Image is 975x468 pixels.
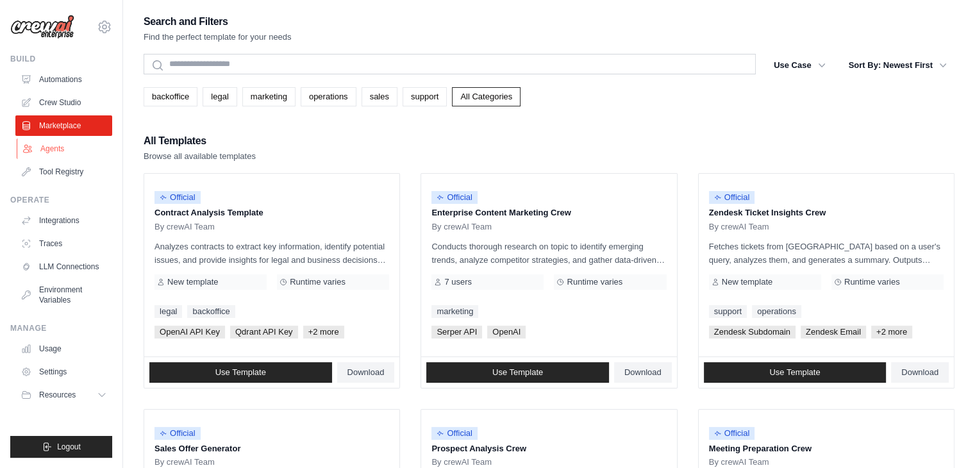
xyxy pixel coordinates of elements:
[891,362,949,383] a: Download
[444,277,472,287] span: 7 users
[15,233,112,254] a: Traces
[769,367,820,378] span: Use Template
[614,362,672,383] a: Download
[10,436,112,458] button: Logout
[709,240,944,267] p: Fetches tickets from [GEOGRAPHIC_DATA] based on a user's query, analyzes them, and generates a su...
[709,191,755,204] span: Official
[567,277,622,287] span: Runtime varies
[230,326,298,338] span: Qdrant API Key
[187,305,235,318] a: backoffice
[154,191,201,204] span: Official
[154,457,215,467] span: By crewAI Team
[624,367,662,378] span: Download
[709,457,769,467] span: By crewAI Team
[144,150,256,163] p: Browse all available templates
[801,326,866,338] span: Zendesk Email
[431,457,492,467] span: By crewAI Team
[431,191,478,204] span: Official
[15,69,112,90] a: Automations
[15,210,112,231] a: Integrations
[911,406,975,468] iframe: Chat Widget
[431,206,666,219] p: Enterprise Content Marketing Crew
[10,323,112,333] div: Manage
[15,162,112,182] a: Tool Registry
[144,13,292,31] h2: Search and Filters
[15,280,112,310] a: Environment Variables
[301,87,356,106] a: operations
[15,385,112,405] button: Resources
[144,31,292,44] p: Find the perfect template for your needs
[10,195,112,205] div: Operate
[15,338,112,359] a: Usage
[431,326,482,338] span: Serper API
[871,326,912,338] span: +2 more
[487,326,526,338] span: OpenAI
[215,367,266,378] span: Use Template
[431,427,478,440] span: Official
[154,206,389,219] p: Contract Analysis Template
[154,442,389,455] p: Sales Offer Generator
[167,277,218,287] span: New template
[57,442,81,452] span: Logout
[722,277,772,287] span: New template
[154,305,182,318] a: legal
[492,367,543,378] span: Use Template
[39,390,76,400] span: Resources
[452,87,521,106] a: All Categories
[15,362,112,382] a: Settings
[901,367,938,378] span: Download
[426,362,609,383] a: Use Template
[766,54,833,77] button: Use Case
[431,222,492,232] span: By crewAI Team
[154,427,201,440] span: Official
[431,240,666,267] p: Conducts thorough research on topic to identify emerging trends, analyze competitor strategies, a...
[841,54,954,77] button: Sort By: Newest First
[431,305,478,318] a: marketing
[242,87,296,106] a: marketing
[149,362,332,383] a: Use Template
[844,277,900,287] span: Runtime varies
[709,222,769,232] span: By crewAI Team
[709,305,747,318] a: support
[15,92,112,113] a: Crew Studio
[17,138,113,159] a: Agents
[709,326,796,338] span: Zendesk Subdomain
[337,362,395,383] a: Download
[203,87,237,106] a: legal
[154,240,389,267] p: Analyzes contracts to extract key information, identify potential issues, and provide insights fo...
[144,87,197,106] a: backoffice
[403,87,447,106] a: support
[303,326,344,338] span: +2 more
[709,206,944,219] p: Zendesk Ticket Insights Crew
[144,132,256,150] h2: All Templates
[362,87,397,106] a: sales
[709,442,944,455] p: Meeting Preparation Crew
[15,115,112,136] a: Marketplace
[704,362,887,383] a: Use Template
[154,222,215,232] span: By crewAI Team
[347,367,385,378] span: Download
[10,54,112,64] div: Build
[154,326,225,338] span: OpenAI API Key
[709,427,755,440] span: Official
[431,442,666,455] p: Prospect Analysis Crew
[10,15,74,39] img: Logo
[15,256,112,277] a: LLM Connections
[752,305,801,318] a: operations
[290,277,346,287] span: Runtime varies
